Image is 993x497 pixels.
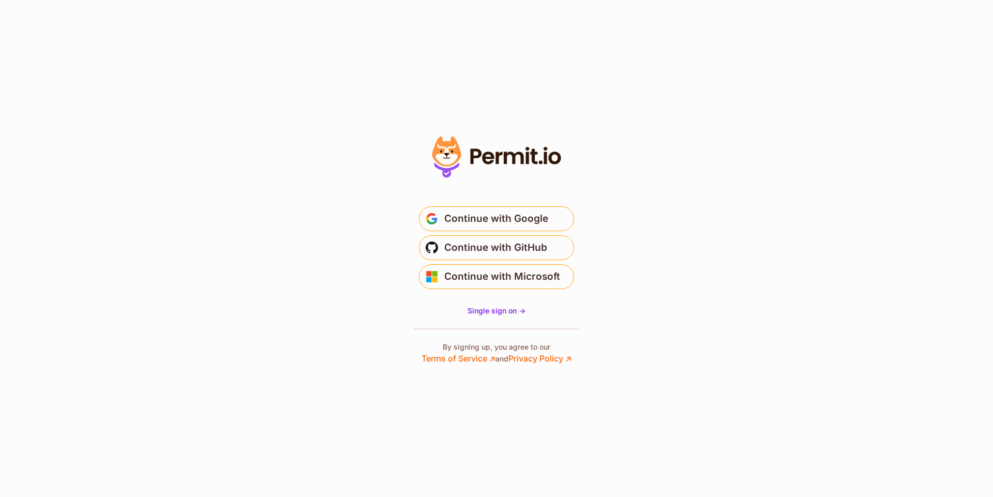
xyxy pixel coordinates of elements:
button: Continue with GitHub [419,235,574,260]
p: By signing up, you agree to our and [422,342,571,365]
span: Single sign on -> [468,306,525,315]
span: Continue with GitHub [444,239,547,256]
span: Continue with Google [444,210,548,227]
a: Terms of Service ↗ [422,353,495,364]
button: Continue with Microsoft [419,264,574,289]
button: Continue with Google [419,206,574,231]
a: Privacy Policy ↗ [508,353,571,364]
a: Single sign on -> [468,306,525,316]
span: Continue with Microsoft [444,268,560,285]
